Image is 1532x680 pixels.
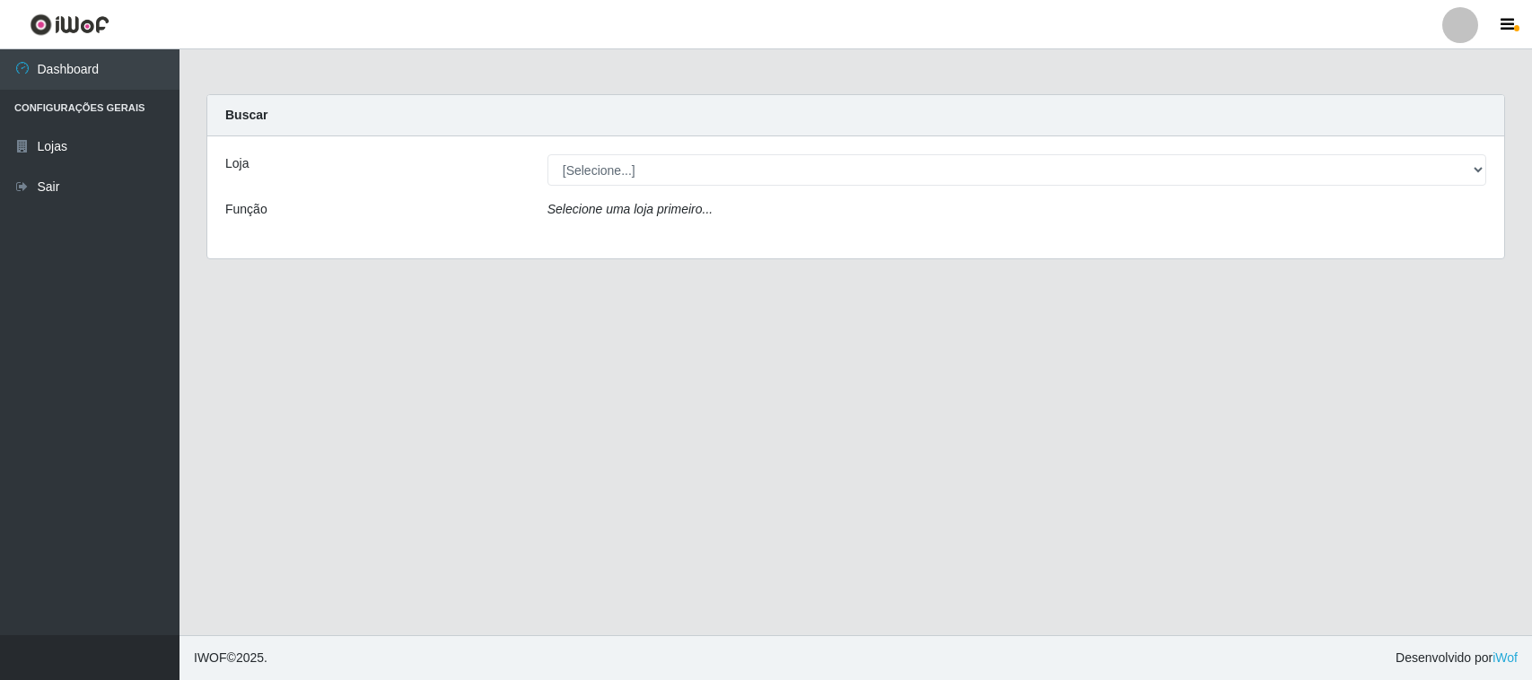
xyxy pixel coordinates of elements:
[194,650,227,665] span: IWOF
[547,202,713,216] i: Selecione uma loja primeiro...
[1493,650,1518,665] a: iWof
[1396,649,1518,667] span: Desenvolvido por
[225,154,249,173] label: Loja
[30,13,109,36] img: CoreUI Logo
[225,108,267,122] strong: Buscar
[194,649,267,667] span: © 2025 .
[225,200,267,219] label: Função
